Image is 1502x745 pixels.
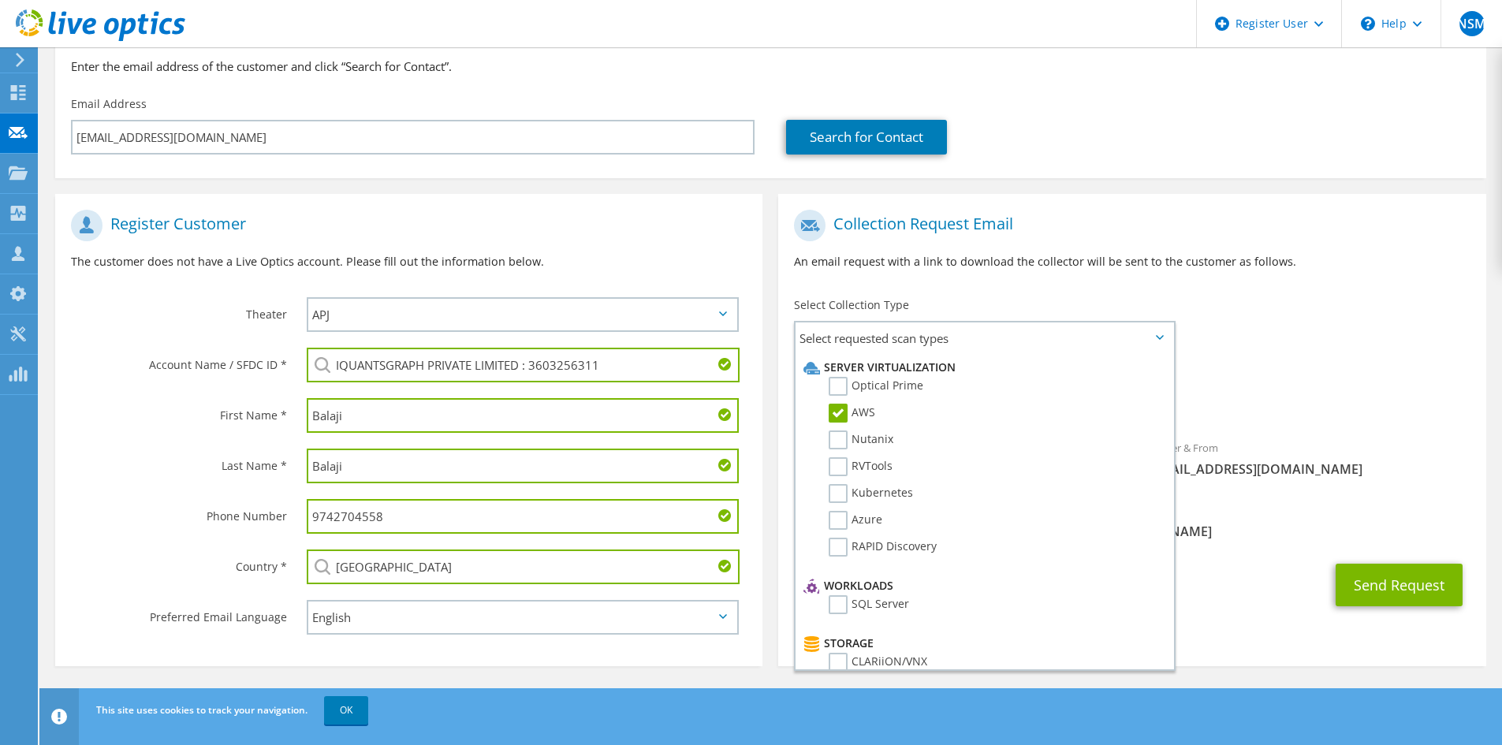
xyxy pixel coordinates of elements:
label: Account Name / SFDC ID * [71,348,287,373]
label: RAPID Discovery [829,538,937,557]
label: Preferred Email Language [71,600,287,625]
label: Kubernetes [829,484,913,503]
a: Search for Contact [786,120,947,155]
label: First Name * [71,398,287,423]
li: Server Virtualization [799,358,1165,377]
li: Storage [799,634,1165,653]
label: Optical Prime [829,377,923,396]
label: Theater [71,297,287,322]
p: The customer does not have a Live Optics account. Please fill out the information below. [71,253,747,270]
div: Requested Collections [778,360,1485,423]
h3: Enter the email address of the customer and click “Search for Contact”. [71,58,1470,75]
label: Nutanix [829,430,893,449]
span: [EMAIL_ADDRESS][DOMAIN_NAME] [1148,460,1470,478]
label: AWS [829,404,875,423]
div: To [778,431,1132,486]
a: OK [324,696,368,725]
label: Last Name * [71,449,287,474]
li: Workloads [799,576,1165,595]
label: Email Address [71,96,147,112]
label: Select Collection Type [794,297,909,313]
label: CLARiiON/VNX [829,653,927,672]
h1: Register Customer [71,210,739,241]
span: Select requested scan types [796,322,1173,354]
span: This site uses cookies to track your navigation. [96,703,307,717]
span: NSM [1459,11,1485,36]
button: Send Request [1336,564,1463,606]
label: Country * [71,549,287,575]
p: An email request with a link to download the collector will be sent to the customer as follows. [794,253,1470,270]
label: SQL Server [829,595,909,614]
label: Azure [829,511,882,530]
label: RVTools [829,457,893,476]
div: CC & Reply To [778,494,1485,548]
svg: \n [1361,17,1375,31]
label: Phone Number [71,499,287,524]
h1: Collection Request Email [794,210,1462,241]
div: Sender & From [1132,431,1486,486]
